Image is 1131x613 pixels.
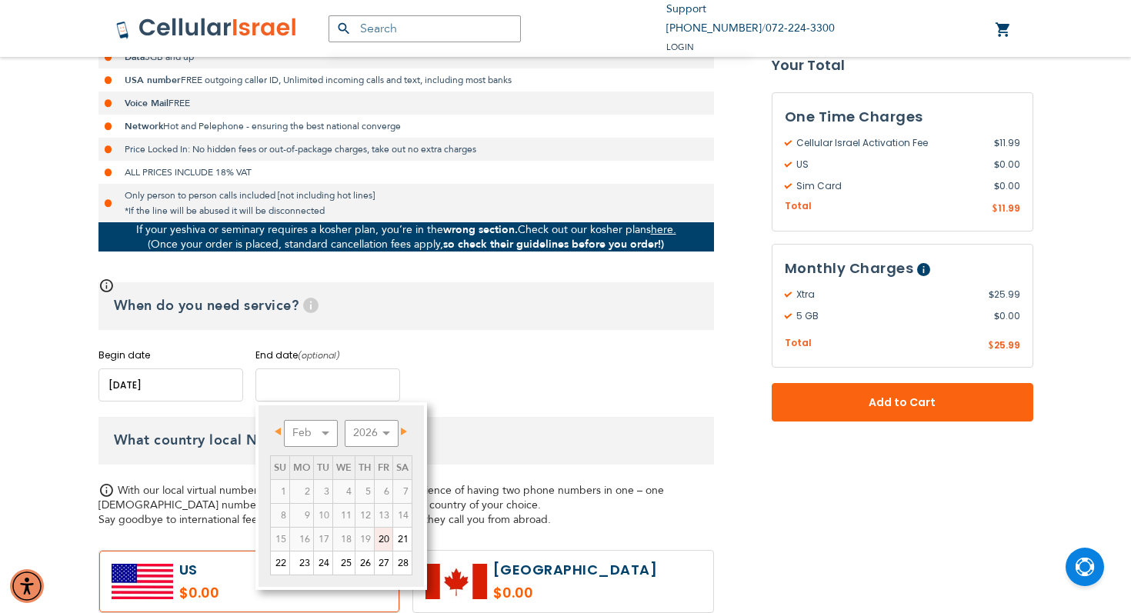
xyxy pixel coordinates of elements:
span: Sim Card [785,179,994,193]
span: $ [992,202,998,216]
span: Next [401,428,407,435]
a: 24 [314,551,332,575]
label: Begin date [98,348,243,362]
td: minimum 5 days rental Or minimum 4 months on Long term plans [270,527,289,551]
span: $ [994,136,999,150]
input: MM/DD/YYYY [98,368,243,401]
h3: One Time Charges [785,105,1020,128]
button: Add to Cart [772,383,1033,421]
span: FREE [168,97,190,109]
td: minimum 5 days rental Or minimum 4 months on Long term plans [332,527,355,551]
span: Help [917,263,930,276]
li: Price Locked In: No hidden fees or out-of-package charges, take out no extra charges [98,138,714,161]
span: 0.00 [994,309,1020,323]
a: 072-224-3300 [766,21,835,35]
strong: so check their guidelines before you order!) [443,237,664,252]
span: 11.99 [998,202,1020,215]
td: minimum 5 days rental Or minimum 4 months on Long term plans [289,527,313,551]
span: 0.00 [994,179,1020,193]
span: Total [785,336,812,351]
span: With our local virtual number service, you can enjoy the convenience of having two phone numbers ... [98,483,664,527]
li: Only person to person calls included [not including hot lines] *If the line will be abused it wil... [98,184,714,222]
td: minimum 5 days rental Or minimum 4 months on Long term plans [313,527,332,551]
span: FREE outgoing caller ID, Unlimited incoming calls and text, including most banks [181,74,512,86]
span: What country local Number would you like? [114,431,412,450]
span: 25.99 [994,338,1020,351]
span: $ [994,179,999,193]
span: Help [303,298,319,313]
span: 16 [290,528,313,551]
a: here. [651,222,676,237]
span: $ [988,339,994,353]
input: MM/DD/YYYY [255,368,400,401]
span: 18 [333,528,355,551]
span: 0.00 [994,158,1020,172]
a: 21 [393,528,412,551]
span: $ [989,288,994,302]
a: [PHONE_NUMBER] [666,21,762,35]
span: 25.99 [989,288,1020,302]
span: 19 [355,528,374,551]
span: Total [785,199,812,214]
span: Add to Cart [822,395,983,411]
p: If your yeshiva or seminary requires a kosher plan, you’re in the Check out our kosher plans (Onc... [98,222,714,252]
span: 15 [271,528,289,551]
strong: wrong section. [443,222,518,237]
span: 17 [314,528,332,551]
span: $ [994,309,999,323]
span: Monthly Charges [785,258,914,278]
label: End date [255,348,400,362]
select: Select month [284,420,338,447]
td: minimum 5 days rental Or minimum 4 months on Long term plans [355,527,374,551]
a: 26 [355,551,374,575]
strong: USA number [125,74,181,86]
strong: Voice Mail [125,97,168,109]
strong: Data [125,51,145,63]
a: 28 [393,551,412,575]
span: Login [666,42,694,53]
a: Support [666,2,706,16]
a: 22 [271,551,289,575]
span: 11.99 [994,136,1020,150]
strong: Your Total [772,54,1033,77]
li: 5GB and up [98,45,714,68]
a: 23 [290,551,313,575]
img: Cellular Israel [115,17,298,40]
strong: Network [125,120,163,132]
span: Xtra [785,288,989,302]
span: Prev [275,428,281,435]
a: Prev [272,422,291,441]
a: 20 [375,528,392,551]
a: 27 [375,551,392,575]
input: Search [329,15,521,42]
a: Next [392,422,411,441]
li: ALL PRICES INCLUDE 18% VAT [98,161,714,184]
li: / [666,19,835,38]
span: Cellular Israel Activation Fee [785,136,994,150]
h3: When do you need service? [98,282,714,330]
a: 25 [333,551,355,575]
span: US [785,158,994,172]
span: Hot and Pelephone - ensuring the best national converge [163,120,401,132]
span: 5 GB [785,309,994,323]
select: Select year [345,420,399,447]
div: Accessibility Menu [10,569,44,603]
span: $ [994,158,999,172]
i: (optional) [298,349,340,361]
